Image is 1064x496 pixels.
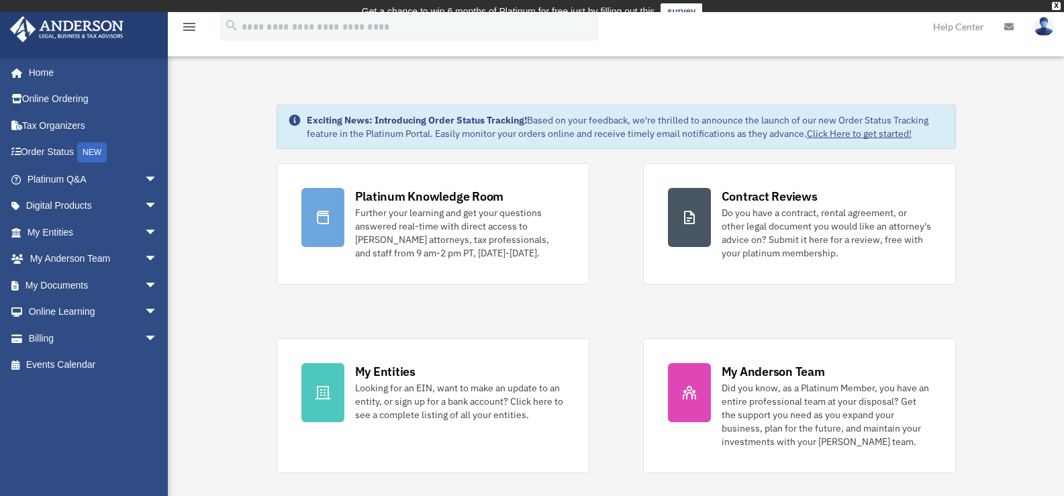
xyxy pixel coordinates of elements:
[144,272,171,299] span: arrow_drop_down
[643,163,956,285] a: Contract Reviews Do you have a contract, rental agreement, or other legal document you would like...
[1034,17,1054,36] img: User Pic
[144,166,171,193] span: arrow_drop_down
[722,363,825,380] div: My Anderson Team
[144,325,171,352] span: arrow_drop_down
[722,188,818,205] div: Contract Reviews
[277,338,589,473] a: My Entities Looking for an EIN, want to make an update to an entity, or sign up for a bank accoun...
[144,246,171,273] span: arrow_drop_down
[355,188,504,205] div: Platinum Knowledge Room
[77,142,107,162] div: NEW
[9,139,178,166] a: Order StatusNEW
[9,193,178,219] a: Digital Productsarrow_drop_down
[9,59,171,86] a: Home
[144,193,171,220] span: arrow_drop_down
[355,381,565,421] div: Looking for an EIN, want to make an update to an entity, or sign up for a bank account? Click her...
[362,3,655,19] div: Get a chance to win 6 months of Platinum for free just by filling out this
[9,86,178,113] a: Online Ordering
[181,23,197,35] a: menu
[9,299,178,326] a: Online Learningarrow_drop_down
[1052,2,1061,10] div: close
[722,381,931,448] div: Did you know, as a Platinum Member, you have an entire professional team at your disposal? Get th...
[9,246,178,272] a: My Anderson Teamarrow_drop_down
[355,363,416,380] div: My Entities
[144,219,171,246] span: arrow_drop_down
[307,113,945,140] div: Based on your feedback, we're thrilled to announce the launch of our new Order Status Tracking fe...
[807,128,912,140] a: Click Here to get started!
[661,3,702,19] a: survey
[643,338,956,473] a: My Anderson Team Did you know, as a Platinum Member, you have an entire professional team at your...
[9,352,178,379] a: Events Calendar
[307,114,527,126] strong: Exciting News: Introducing Order Status Tracking!
[144,299,171,326] span: arrow_drop_down
[355,206,565,260] div: Further your learning and get your questions answered real-time with direct access to [PERSON_NAM...
[277,163,589,285] a: Platinum Knowledge Room Further your learning and get your questions answered real-time with dire...
[9,166,178,193] a: Platinum Q&Aarrow_drop_down
[9,325,178,352] a: Billingarrow_drop_down
[9,272,178,299] a: My Documentsarrow_drop_down
[9,219,178,246] a: My Entitiesarrow_drop_down
[224,18,239,33] i: search
[722,206,931,260] div: Do you have a contract, rental agreement, or other legal document you would like an attorney's ad...
[9,112,178,139] a: Tax Organizers
[181,19,197,35] i: menu
[6,16,128,42] img: Anderson Advisors Platinum Portal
